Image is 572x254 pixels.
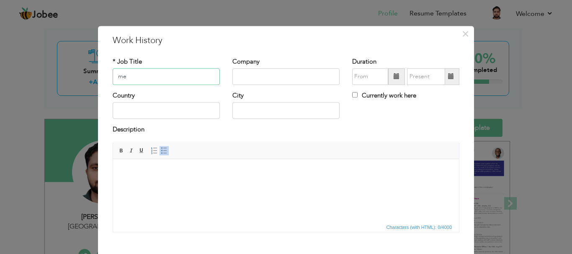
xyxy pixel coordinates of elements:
button: Close [459,27,472,41]
input: From [352,68,388,85]
a: Insert/Remove Numbered List [149,146,159,155]
a: Italic [127,146,136,155]
label: * Job Title [113,57,142,66]
a: Underline [137,146,146,155]
label: Description [113,126,144,134]
iframe: Rich Text Editor, workEditor [113,159,459,222]
a: Bold [117,146,126,155]
input: Present [407,68,445,85]
label: Company [232,57,260,66]
h3: Work History [113,34,459,47]
label: Duration [352,57,376,66]
span: Characters (with HTML): 0/4000 [385,223,454,231]
a: Insert/Remove Bulleted List [160,146,169,155]
span: × [462,26,469,41]
input: Currently work here [352,92,358,97]
div: Statistics [385,223,455,231]
label: City [232,91,244,100]
label: Country [113,91,135,100]
label: Currently work here [352,91,416,100]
